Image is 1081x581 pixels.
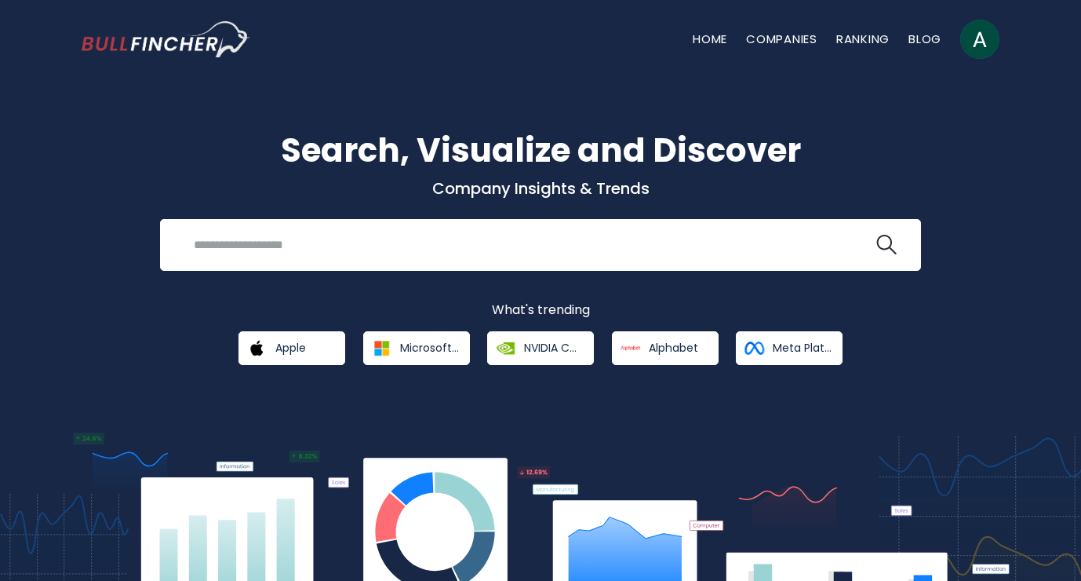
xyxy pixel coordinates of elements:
[400,341,459,355] span: Microsoft Corporation
[836,31,890,47] a: Ranking
[649,341,698,355] span: Alphabet
[238,331,345,365] a: Apple
[693,31,727,47] a: Home
[773,341,832,355] span: Meta Platforms
[876,235,897,255] img: search icon
[82,21,250,57] a: Go to homepage
[736,331,843,365] a: Meta Platforms
[82,302,999,319] p: What's trending
[82,126,999,175] h1: Search, Visualize and Discover
[82,178,999,199] p: Company Insights & Trends
[82,21,250,57] img: bullfincher logo
[487,331,594,365] a: NVIDIA Corporation
[275,341,306,355] span: Apple
[363,331,470,365] a: Microsoft Corporation
[612,331,719,365] a: Alphabet
[524,341,583,355] span: NVIDIA Corporation
[746,31,817,47] a: Companies
[908,31,941,47] a: Blog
